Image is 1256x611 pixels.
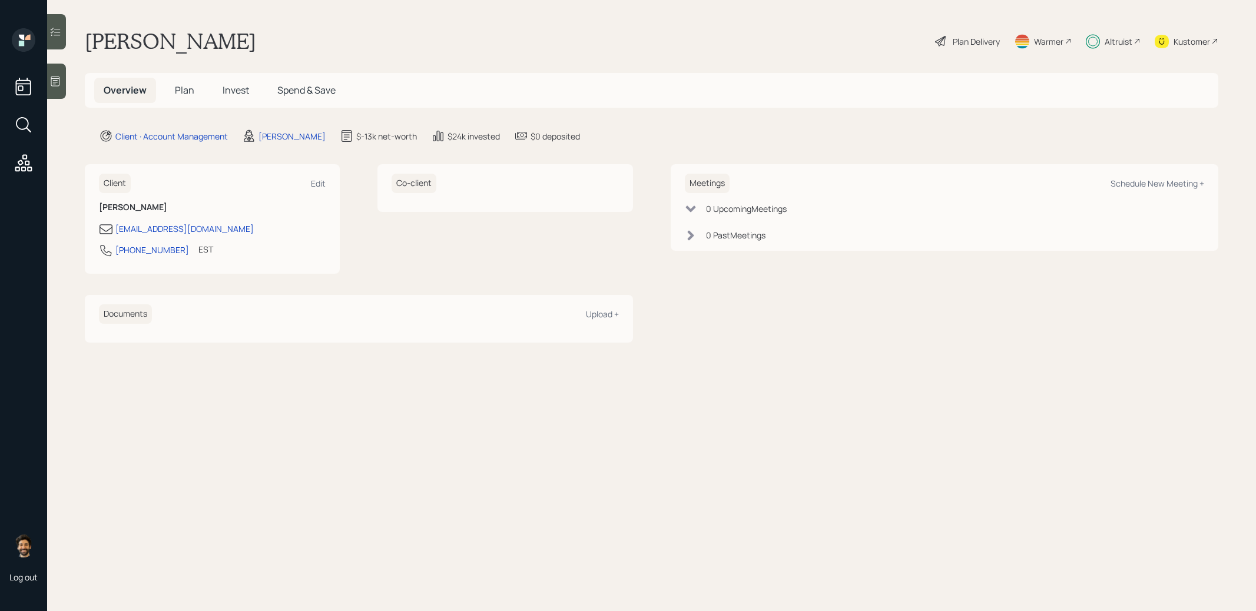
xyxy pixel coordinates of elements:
h6: Documents [99,304,152,324]
div: $24k invested [448,130,500,142]
div: 0 Upcoming Meeting s [706,202,787,215]
h6: Co-client [392,174,436,193]
div: Warmer [1034,35,1063,48]
span: Invest [223,84,249,97]
div: Log out [9,572,38,583]
h6: [PERSON_NAME] [99,202,326,212]
span: Spend & Save [277,84,336,97]
div: $0 deposited [531,130,580,142]
img: eric-schwartz-headshot.png [12,534,35,557]
div: Edit [311,178,326,189]
h6: Client [99,174,131,193]
div: [PHONE_NUMBER] [115,244,189,256]
span: Plan [175,84,194,97]
span: Overview [104,84,147,97]
div: [EMAIL_ADDRESS][DOMAIN_NAME] [115,223,254,235]
h1: [PERSON_NAME] [85,28,256,54]
h6: Meetings [685,174,730,193]
div: Kustomer [1174,35,1210,48]
div: Upload + [586,308,619,320]
div: EST [198,243,213,255]
div: Altruist [1105,35,1132,48]
div: Client · Account Management [115,130,228,142]
div: Plan Delivery [953,35,1000,48]
div: 0 Past Meeting s [706,229,765,241]
div: $-13k net-worth [356,130,417,142]
div: [PERSON_NAME] [259,130,326,142]
div: Schedule New Meeting + [1111,178,1204,189]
